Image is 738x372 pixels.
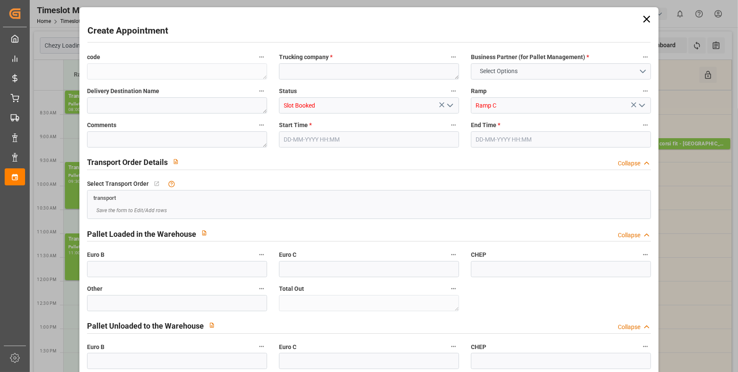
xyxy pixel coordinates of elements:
[87,121,116,130] span: Comments
[256,51,267,62] button: code
[471,63,651,80] button: open menu
[471,121,500,130] span: End Time
[87,87,159,96] span: Delivery Destination Name
[471,97,651,114] input: Type to search/select
[618,159,640,168] div: Collapse
[443,99,456,112] button: open menu
[618,231,640,240] div: Collapse
[93,195,116,202] span: transport
[87,250,104,259] span: Euro B
[87,53,100,62] span: code
[87,179,149,188] span: Select Transport Order
[256,341,267,352] button: Euro B
[279,250,296,259] span: Euro C
[448,341,459,352] button: Euro C
[448,85,459,97] button: Status
[279,53,332,62] span: Trucking company
[256,249,267,260] button: Euro B
[96,207,167,214] span: Save the form to Edit/Add rows
[279,131,459,148] input: DD-MM-YYYY HH:MM
[279,284,304,293] span: Total Out
[640,249,651,260] button: CHEP
[279,121,312,130] span: Start Time
[476,67,522,76] span: Select Options
[471,250,486,259] span: CHEP
[640,119,651,131] button: End Time *
[640,51,651,62] button: Business Partner (for Pallet Management) *
[256,85,267,97] button: Delivery Destination Name
[471,53,589,62] span: Business Partner (for Pallet Management)
[640,341,651,352] button: CHEP
[448,249,459,260] button: Euro C
[448,283,459,294] button: Total Out
[635,99,648,112] button: open menu
[279,343,296,352] span: Euro C
[87,284,102,293] span: Other
[87,24,168,38] h2: Create Appointment
[87,320,204,332] h2: Pallet Unloaded to the Warehouse
[196,225,212,241] button: View description
[471,87,487,96] span: Ramp
[87,228,196,240] h2: Pallet Loaded in the Warehouse
[471,131,651,148] input: DD-MM-YYYY HH:MM
[87,343,104,352] span: Euro B
[279,87,297,96] span: Status
[204,317,220,333] button: View description
[448,51,459,62] button: Trucking company *
[640,85,651,97] button: Ramp
[471,343,486,352] span: CHEP
[87,156,168,168] h2: Transport Order Details
[168,153,184,170] button: View description
[279,97,459,114] input: Type to search/select
[448,119,459,131] button: Start Time *
[256,119,267,131] button: Comments
[256,283,267,294] button: Other
[93,194,116,201] a: transport
[618,323,640,332] div: Collapse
